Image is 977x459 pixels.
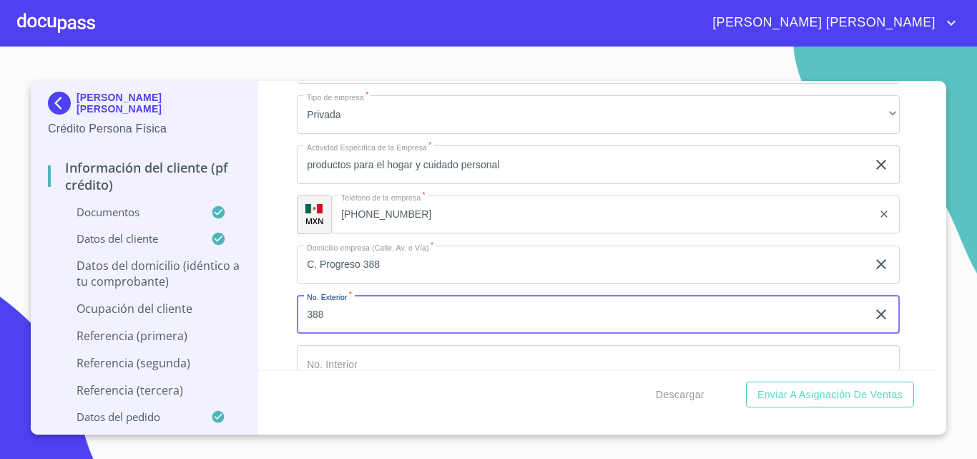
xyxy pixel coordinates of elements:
[48,382,240,398] p: Referencia (tercera)
[757,386,903,404] span: Enviar a Asignación de Ventas
[650,382,710,408] button: Descargar
[48,328,240,344] p: Referencia (primera)
[746,382,914,408] button: Enviar a Asignación de Ventas
[656,386,704,404] span: Descargar
[48,231,211,246] p: Datos del cliente
[873,256,890,273] button: clear input
[48,205,211,219] p: Documentos
[77,92,240,115] p: [PERSON_NAME] [PERSON_NAME]
[48,159,240,193] p: Información del cliente (PF crédito)
[48,120,240,137] p: Crédito Persona Física
[702,11,943,34] span: [PERSON_NAME] [PERSON_NAME]
[305,204,323,214] img: R93DlvwvvjP9fbrDwZeCRYBHk45OWMq+AAOlFVsxT89f82nwPLnD58IP7+ANJEaWYhP0Tx8kkA0WlQMPQsAAgwAOmBj20AXj6...
[48,355,240,371] p: Referencia (segunda)
[297,95,900,134] div: Privada
[873,156,890,173] button: clear input
[48,258,240,289] p: Datos del domicilio (idéntico a tu comprobante)
[48,301,240,317] p: Ocupación del Cliente
[48,92,240,120] div: [PERSON_NAME] [PERSON_NAME]
[873,306,890,323] button: clear input
[48,410,211,424] p: Datos del pedido
[305,216,324,226] p: MXN
[702,11,960,34] button: account of current user
[878,208,890,220] button: clear input
[48,92,77,115] img: Docupass spot blue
